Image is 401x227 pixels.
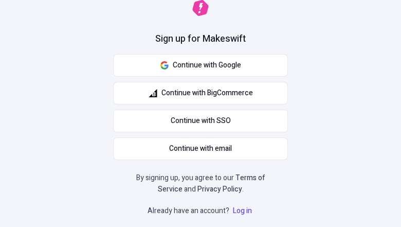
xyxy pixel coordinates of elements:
[148,205,254,217] p: Already have an account?
[169,143,232,154] span: Continue with email
[161,88,253,99] span: Continue with BigCommerce
[158,172,265,195] a: Terms of Service
[113,82,288,104] button: Continue with BigCommerce
[133,172,268,195] p: By signing up, you agree to our and .
[197,184,242,195] a: Privacy Policy
[113,137,288,160] button: Continue with email
[113,110,288,132] a: Continue with SSO
[231,205,254,216] a: Log in
[113,54,288,77] button: Continue with Google
[173,60,241,71] span: Continue with Google
[155,32,246,46] h1: Sign up for Makeswift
